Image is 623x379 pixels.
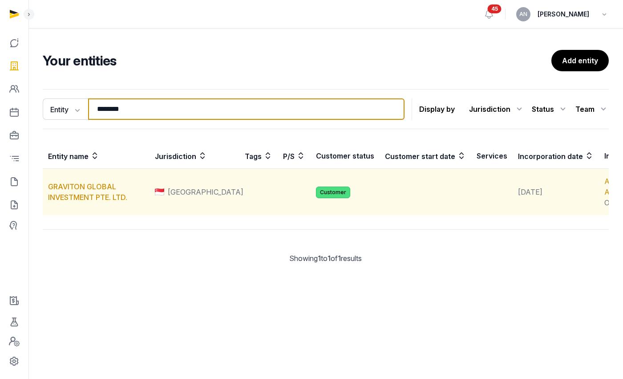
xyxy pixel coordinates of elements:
[168,187,243,197] span: [GEOGRAPHIC_DATA]
[43,98,88,120] button: Entity
[469,102,525,116] div: Jurisdiction
[316,187,350,198] span: Customer
[471,143,513,169] th: Services
[551,50,609,71] a: Add entity
[532,102,568,116] div: Status
[538,9,589,20] span: [PERSON_NAME]
[150,143,239,169] th: Jurisdiction
[43,253,609,264] div: Showing to of results
[278,143,311,169] th: P/S
[516,7,530,21] button: AN
[48,182,127,202] a: GRAVITON GLOBAL INVESTMENT PTE. LTD.
[488,4,502,13] span: 45
[419,102,455,116] p: Display by
[43,143,150,169] th: Entity name
[513,143,599,169] th: Incorporation date
[318,254,321,263] span: 1
[380,143,471,169] th: Customer start date
[328,254,331,263] span: 1
[519,12,527,17] span: AN
[575,102,609,116] div: Team
[239,143,278,169] th: Tags
[338,254,341,263] span: 1
[513,169,599,216] td: [DATE]
[43,53,551,69] h2: Your entities
[311,143,380,169] th: Customer status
